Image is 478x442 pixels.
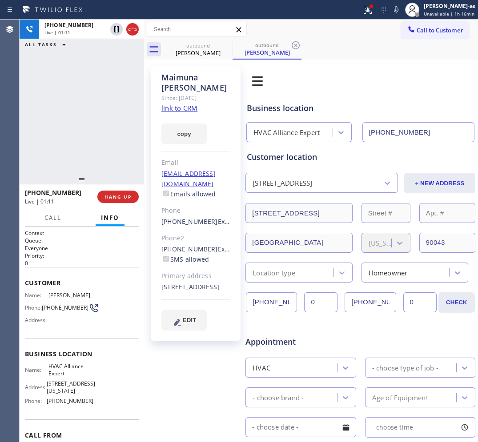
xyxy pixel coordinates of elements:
[253,362,270,373] div: HVAC
[25,317,48,323] span: Address:
[245,68,270,93] img: 0z2ufo+1LK1lpbjt5drc1XD0bnnlpun5fRe3jBXTlaPqG+JvTQggABAgRuCwj6M7qMMI5mZPQW9JGuOgECBAj8BAT92W+QEcb...
[44,21,93,29] span: [PHONE_NUMBER]
[25,292,48,299] span: Name:
[161,123,207,144] button: copy
[44,214,61,222] span: Call
[233,40,301,59] div: Maimuna Uzzell
[245,203,352,223] input: Address
[246,292,297,312] input: Phone Number
[161,72,230,93] div: Maimuna [PERSON_NAME]
[25,350,139,358] span: Business location
[161,104,197,112] a: link to CRM
[48,363,93,377] span: HVAC Alliance Expert
[372,362,438,373] div: - choose type of job -
[247,151,474,163] div: Customer location
[253,178,312,188] div: [STREET_ADDRESS]
[39,209,67,227] button: Call
[25,244,139,252] p: Everyone
[163,256,169,262] input: SMS allowed
[183,317,196,323] span: EDIT
[253,267,295,278] div: Location type
[161,206,230,216] div: Phone
[25,188,81,197] span: [PHONE_NUMBER]
[390,4,402,16] button: Mute
[25,198,54,205] span: Live | 01:11
[419,233,475,253] input: ZIP
[25,384,47,390] span: Address:
[147,22,246,36] input: Search
[101,214,119,222] span: Info
[304,292,337,312] input: Ext.
[245,417,356,437] input: - choose date -
[161,271,230,281] div: Primary address
[233,48,301,56] div: [PERSON_NAME]
[25,279,139,287] span: Customer
[417,26,463,34] span: Call to Customer
[25,366,48,373] span: Name:
[97,191,139,203] button: HANG UP
[403,292,437,312] input: Ext. 2
[44,29,70,36] span: Live | 01:11
[25,229,139,237] h1: Context
[25,304,42,311] span: Phone:
[161,233,230,243] div: Phone2
[165,49,232,57] div: [PERSON_NAME]
[47,398,93,404] span: [PHONE_NUMBER]
[438,292,475,313] button: CHECK
[218,217,233,226] span: Ext: 0
[245,233,352,253] input: City
[253,127,320,138] div: HVAC Alliance Expert
[161,245,218,253] a: [PHONE_NUMBER]
[404,173,475,193] button: + NEW ADDRESS
[218,245,233,253] span: Ext: 0
[372,423,418,431] span: - choose time -
[25,252,139,259] h2: Priority:
[253,392,304,402] div: - choose brand -
[20,39,75,50] button: ALL TASKS
[233,42,301,48] div: outbound
[25,398,47,404] span: Phone:
[247,102,474,114] div: Business location
[401,22,469,39] button: Call to Customer
[25,431,139,439] span: Call From
[424,11,474,17] span: Unavailable | 1h 16min
[424,2,475,10] div: [PERSON_NAME]-as
[25,259,139,267] p: 0
[25,237,139,244] h2: Queue:
[161,169,216,188] a: [EMAIL_ADDRESS][DOMAIN_NAME]
[369,267,408,278] div: Homeowner
[161,282,230,292] div: [STREET_ADDRESS]
[345,292,396,312] input: Phone Number 2
[161,217,218,226] a: [PHONE_NUMBER]
[419,203,475,223] input: Apt. #
[47,380,95,394] span: [STREET_ADDRESS][US_STATE]
[165,42,232,49] div: outbound
[161,255,209,263] label: SMS allowed
[161,190,216,198] label: Emails allowed
[163,191,169,196] input: Emails allowed
[161,310,207,331] button: EDIT
[165,40,232,60] div: Maimuna Uzzell
[161,93,230,103] div: Since: [DATE]
[48,292,93,299] span: [PERSON_NAME]
[42,304,88,311] span: [PHONE_NUMBER]
[126,23,139,36] button: Hang up
[104,194,132,200] span: HANG UP
[245,336,321,348] span: Appointment
[161,158,230,168] div: Email
[362,122,474,142] input: Phone Number
[372,392,428,402] div: Age of Equipment
[96,209,125,227] button: Info
[25,41,57,48] span: ALL TASKS
[110,23,123,36] button: Hold Customer
[362,203,410,223] input: Street #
